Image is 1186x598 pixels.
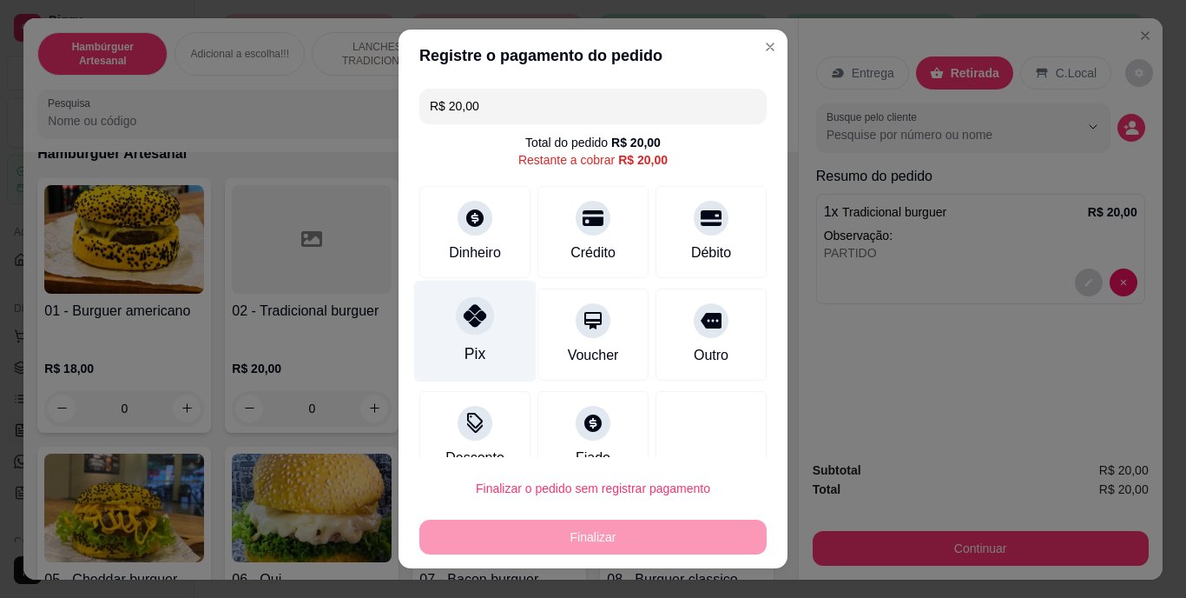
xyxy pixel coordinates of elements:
div: Voucher [568,345,619,366]
div: Dinheiro [449,243,501,263]
div: R$ 20,00 [611,134,661,151]
div: R$ 20,00 [618,151,668,169]
input: Ex.: hambúrguer de cordeiro [430,89,756,123]
div: Crédito [570,243,616,263]
button: Finalizar o pedido sem registrar pagamento [419,471,767,506]
div: Total do pedido [525,134,661,151]
div: Desconto [445,448,504,468]
div: Pix [465,343,485,366]
button: Close [756,33,784,61]
div: Restante a cobrar [518,151,668,169]
div: Outro [694,345,728,366]
header: Registre o pagamento do pedido [399,30,787,82]
div: Débito [691,243,731,263]
div: Fiado [576,448,610,468]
